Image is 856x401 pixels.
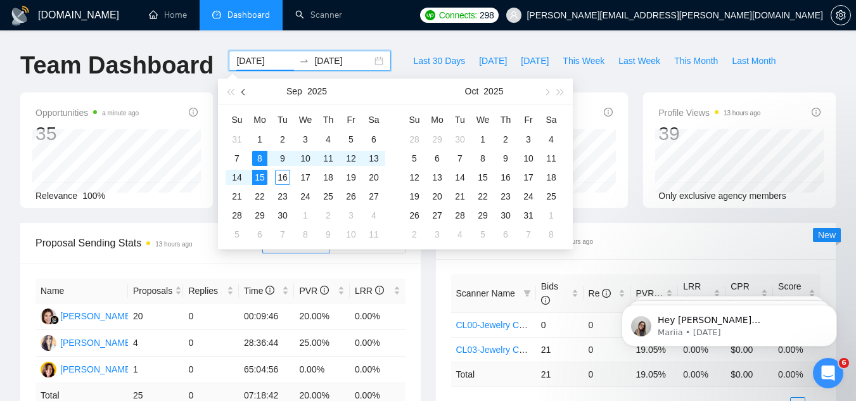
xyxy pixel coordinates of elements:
[812,108,821,117] span: info-circle
[298,151,313,166] div: 10
[226,149,248,168] td: 2025-09-07
[226,206,248,225] td: 2025-09-28
[521,132,536,147] div: 3
[540,187,563,206] td: 2025-10-25
[498,151,513,166] div: 9
[449,225,471,244] td: 2025-11-04
[475,151,490,166] div: 8
[29,38,49,58] img: Profile image for Mariia
[831,10,851,20] a: setting
[452,132,468,147] div: 30
[452,208,468,223] div: 28
[523,290,531,297] span: filter
[498,170,513,185] div: 16
[818,230,836,240] span: New
[725,51,783,71] button: Last Month
[294,303,350,330] td: 20.00%
[556,238,593,245] time: 13 hours ago
[724,110,760,117] time: 13 hours ago
[340,130,362,149] td: 2025-09-05
[321,132,336,147] div: 4
[471,110,494,130] th: We
[403,225,426,244] td: 2025-11-02
[674,54,718,68] span: This Month
[540,168,563,187] td: 2025-10-18
[294,330,350,357] td: 25.00%
[456,320,575,330] a: CL00-Jewelry CAD Modeling+
[239,330,295,357] td: 28:36:44
[35,122,139,146] div: 35
[725,362,773,386] td: $ 0.00
[517,110,540,130] th: Fr
[149,10,187,20] a: homeHome
[35,105,139,120] span: Opportunities
[229,208,245,223] div: 28
[403,168,426,187] td: 2025-10-12
[340,168,362,187] td: 2025-09-19
[556,51,611,71] button: This Week
[298,208,313,223] div: 1
[248,130,271,149] td: 2025-09-01
[41,337,133,347] a: MS[PERSON_NAME]
[343,227,359,242] div: 10
[426,206,449,225] td: 2025-10-27
[226,225,248,244] td: 2025-10-05
[366,132,381,147] div: 6
[286,79,302,104] button: Sep
[425,10,435,20] img: upwork-logo.png
[239,357,295,383] td: 65:04:56
[449,187,471,206] td: 2025-10-21
[212,10,221,19] span: dashboard
[407,227,422,242] div: 2
[449,110,471,130] th: Tu
[831,5,851,25] button: setting
[589,288,611,298] span: Re
[10,6,30,26] img: logo
[307,79,327,104] button: 2025
[456,288,515,298] span: Scanner Name
[317,149,340,168] td: 2025-09-11
[584,362,631,386] td: 0
[362,187,385,206] td: 2025-09-27
[340,187,362,206] td: 2025-09-26
[471,168,494,187] td: 2025-10-15
[340,206,362,225] td: 2025-10-03
[449,168,471,187] td: 2025-10-14
[298,189,313,204] div: 24
[229,170,245,185] div: 14
[494,187,517,206] td: 2025-10-23
[294,357,350,383] td: 0.00%
[479,54,507,68] span: [DATE]
[252,132,267,147] div: 1
[229,132,245,147] div: 31
[521,170,536,185] div: 17
[494,149,517,168] td: 2025-10-09
[188,284,224,298] span: Replies
[229,189,245,204] div: 21
[321,208,336,223] div: 2
[403,206,426,225] td: 2025-10-26
[544,189,559,204] div: 25
[350,357,406,383] td: 0.00%
[299,56,309,66] span: swap-right
[252,151,267,166] div: 8
[343,208,359,223] div: 3
[618,54,660,68] span: Last Week
[406,51,472,71] button: Last 30 Days
[544,208,559,223] div: 1
[244,286,274,296] span: Time
[275,208,290,223] div: 30
[475,170,490,185] div: 15
[239,303,295,330] td: 00:09:46
[317,168,340,187] td: 2025-09-18
[471,225,494,244] td: 2025-11-05
[514,51,556,71] button: [DATE]
[494,206,517,225] td: 2025-10-30
[321,227,336,242] div: 9
[41,310,157,321] a: KH[PERSON_NAME] Heart
[517,130,540,149] td: 2025-10-03
[541,281,558,305] span: Bids
[544,132,559,147] div: 4
[667,51,725,71] button: This Month
[133,284,172,298] span: Proposals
